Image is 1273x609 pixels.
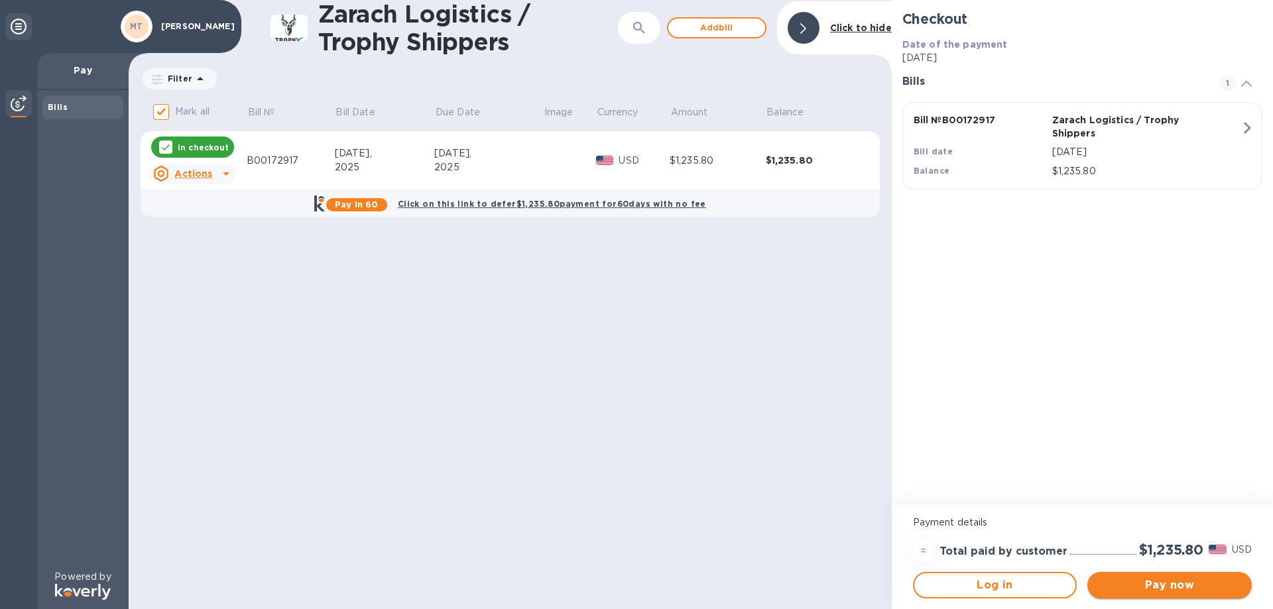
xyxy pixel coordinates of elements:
[1052,164,1241,178] p: $1,235.80
[914,146,953,156] b: Bill date
[335,105,375,119] p: Bill Date
[902,76,1204,88] h3: Bills
[1209,545,1227,554] img: USD
[902,11,1262,27] h2: Checkout
[434,160,543,174] div: 2025
[248,105,275,119] p: Bill №
[667,17,766,38] button: Addbill
[1232,543,1252,557] p: USD
[434,146,543,160] div: [DATE],
[913,540,934,561] div: =
[902,51,1262,65] p: [DATE]
[55,584,111,600] img: Logo
[902,39,1008,50] b: Date of the payment
[174,168,212,179] u: Actions
[679,20,755,36] span: Add bill
[671,105,725,119] span: Amount
[902,102,1262,190] button: Bill №B00172917Zarach Logistics / Trophy ShippersBill date[DATE]Balance$1,235.80
[597,105,638,119] p: Currency
[1220,76,1236,91] span: 1
[436,105,480,119] p: Due Date
[1052,113,1185,140] p: Zarach Logistics / Trophy Shippers
[1052,145,1241,159] p: [DATE]
[335,160,434,174] div: 2025
[248,105,292,119] span: Bill №
[766,154,862,167] div: $1,235.80
[178,142,229,153] p: In checkout
[1139,541,1203,558] h2: $1,235.80
[596,156,614,165] img: USD
[247,154,335,168] div: B00172917
[48,102,68,112] b: Bills
[161,22,227,31] p: [PERSON_NAME]
[544,105,574,119] p: Image
[913,516,1252,529] p: Payment details
[175,105,210,119] p: Mark all
[619,154,670,168] p: USD
[671,105,708,119] p: Amount
[925,577,1065,593] span: Log in
[1087,572,1252,598] button: Pay now
[398,199,706,209] b: Click on this link to defer $1,235.80 payment for 60 days with no fee
[670,154,766,168] div: $1,235.80
[914,113,1047,127] p: Bill № B00172917
[766,105,821,119] span: Balance
[940,545,1067,558] h3: Total paid by customer
[914,166,950,176] b: Balance
[48,64,118,77] p: Pay
[335,146,434,160] div: [DATE],
[1098,577,1241,593] span: Pay now
[335,105,392,119] span: Bill Date
[830,23,892,33] b: Click to hide
[335,199,378,209] b: Pay in 60
[766,105,804,119] p: Balance
[162,73,192,84] p: Filter
[130,21,143,31] b: MT
[913,572,1077,598] button: Log in
[436,105,497,119] span: Due Date
[54,570,111,584] p: Powered by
